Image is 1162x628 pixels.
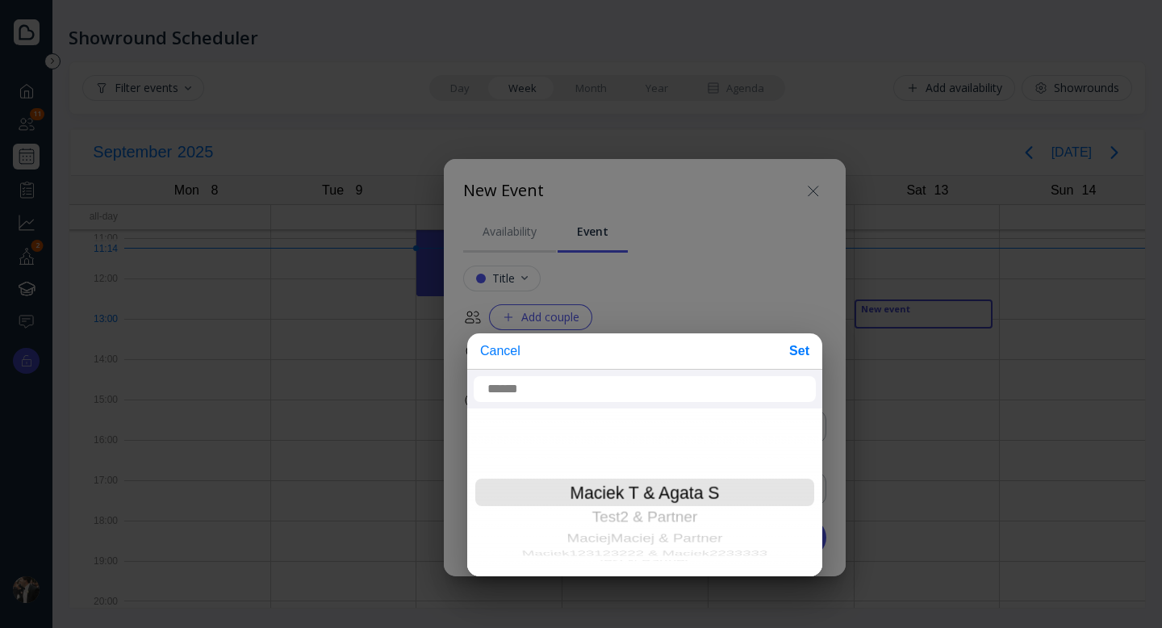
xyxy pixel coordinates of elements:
[477,546,812,559] div: Maciek123123222 & Maciek2233333
[474,337,527,366] button: Cancel
[475,527,814,548] div: MaciejMaciej & Partner
[480,559,809,562] div: test & Partner
[474,503,816,530] div: Test2 & Partner
[474,478,815,507] div: Maciek T & Agata S
[783,337,816,366] button: Set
